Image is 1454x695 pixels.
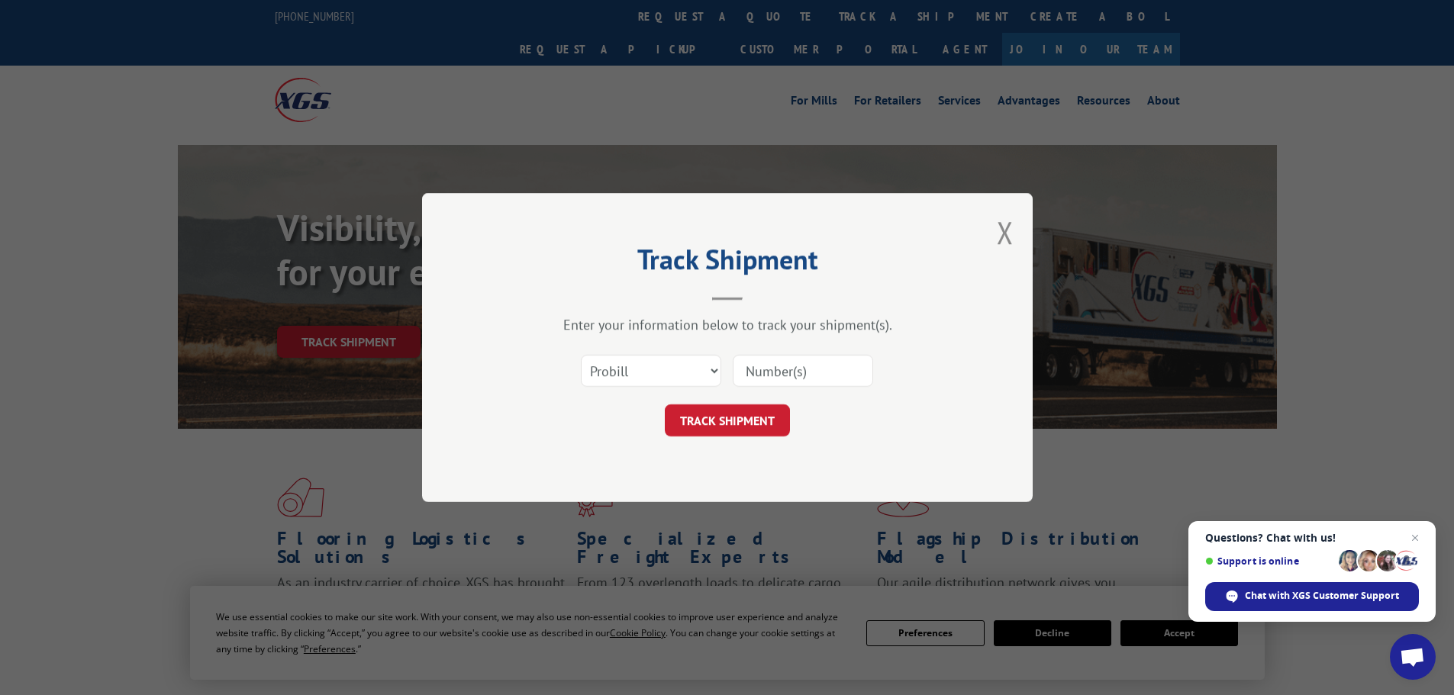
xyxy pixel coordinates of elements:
[1245,589,1399,603] span: Chat with XGS Customer Support
[1205,555,1333,567] span: Support is online
[498,316,956,333] div: Enter your information below to track your shipment(s).
[997,212,1014,253] button: Close modal
[1390,634,1436,680] div: Open chat
[733,355,873,387] input: Number(s)
[665,404,790,436] button: TRACK SHIPMENT
[1205,532,1419,544] span: Questions? Chat with us!
[498,249,956,278] h2: Track Shipment
[1406,529,1424,547] span: Close chat
[1205,582,1419,611] div: Chat with XGS Customer Support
